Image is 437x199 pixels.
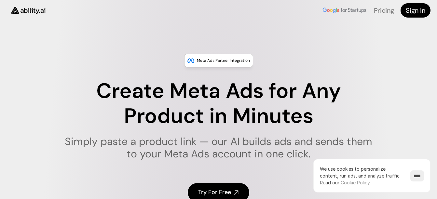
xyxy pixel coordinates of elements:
h1: Create Meta Ads for Any Product in Minutes [61,79,376,129]
h4: Try For Free [198,188,231,196]
p: Meta Ads Partner Integration [197,57,250,64]
span: Read our . [320,180,371,185]
a: Cookie Policy [341,180,370,185]
h1: Simply paste a product link — our AI builds ads and sends them to your Meta Ads account in one cl... [61,135,376,160]
a: Pricing [374,6,394,15]
a: Sign In [401,3,430,18]
p: We use cookies to personalize content, run ads, and analyze traffic. [320,166,404,186]
h4: Sign In [406,6,425,15]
